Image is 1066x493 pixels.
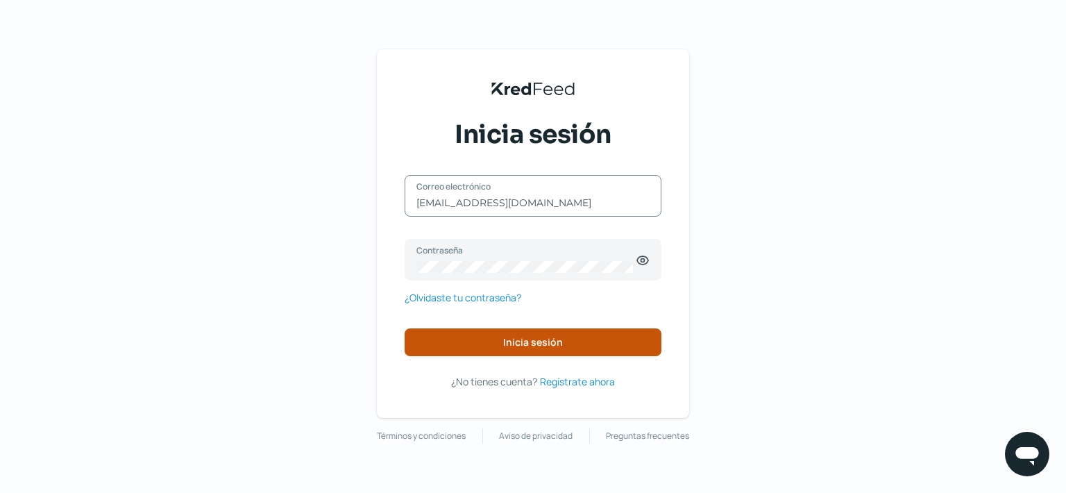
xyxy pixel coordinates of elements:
label: Correo electrónico [416,181,636,192]
a: Preguntas frecuentes [606,428,689,444]
span: Inicia sesión [455,117,611,152]
img: chatIcon [1013,440,1041,468]
a: Aviso de privacidad [499,428,573,444]
button: Inicia sesión [405,328,661,356]
span: Inicia sesión [503,337,563,347]
label: Contraseña [416,244,636,256]
a: ¿Olvidaste tu contraseña? [405,289,521,306]
a: Regístrate ahora [540,373,615,390]
span: ¿No tienes cuenta? [451,375,537,388]
a: Términos y condiciones [377,428,466,444]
